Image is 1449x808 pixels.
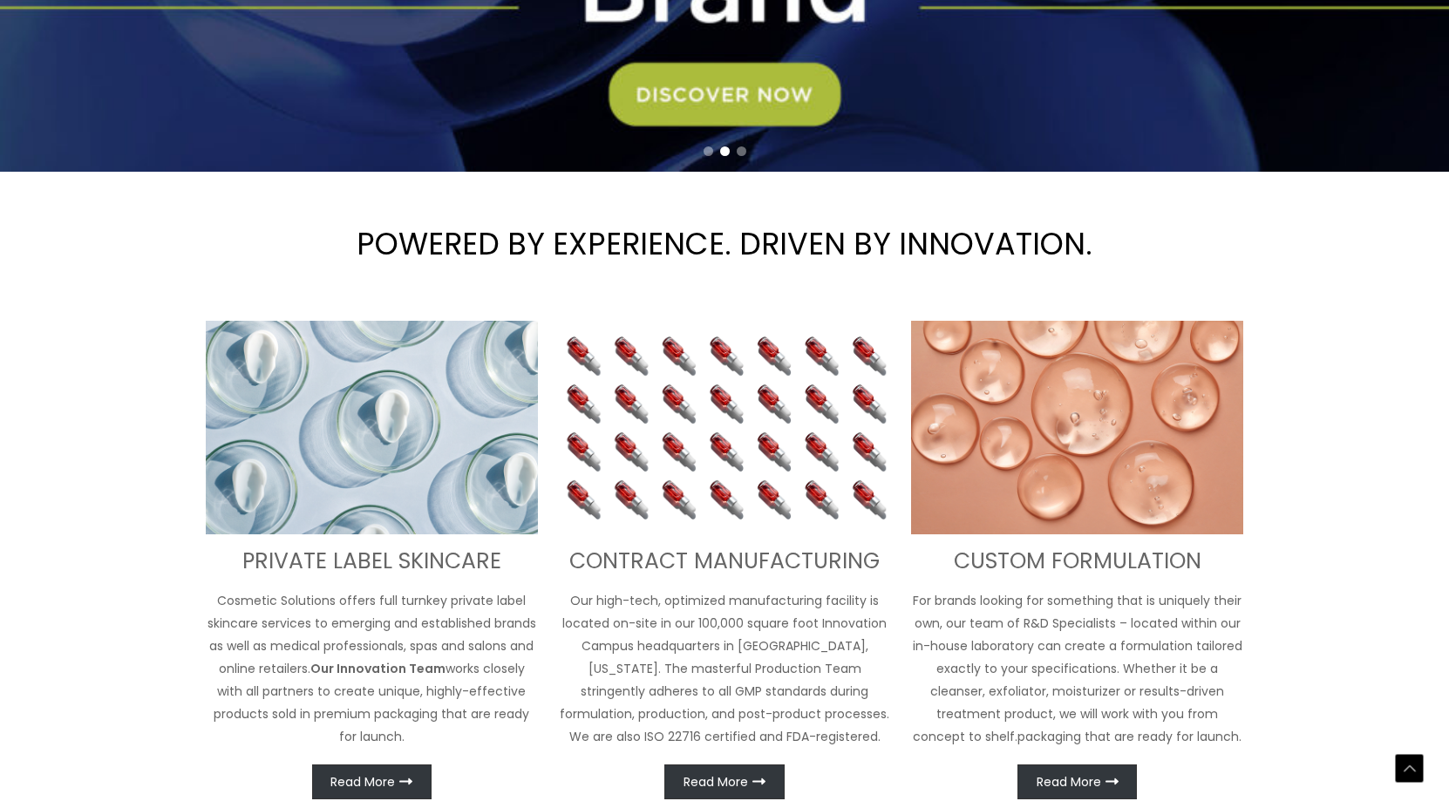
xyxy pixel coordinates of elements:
a: Read More [312,764,432,799]
span: Go to slide 2 [720,146,730,156]
img: Custom Formulation [911,321,1243,535]
p: Cosmetic Solutions offers full turnkey private label skincare services to emerging and establishe... [206,589,538,748]
span: Read More [330,776,395,788]
img: turnkey private label skincare [206,321,538,535]
a: Read More [1017,764,1137,799]
span: Read More [1037,776,1101,788]
span: Read More [684,776,748,788]
h3: CUSTOM FORMULATION [911,547,1243,576]
img: Contract Manufacturing [559,321,891,535]
strong: Our Innovation Team [310,660,446,677]
h3: CONTRACT MANUFACTURING [559,547,891,576]
h3: PRIVATE LABEL SKINCARE [206,547,538,576]
span: Go to slide 3 [737,146,746,156]
p: Our high-tech, optimized manufacturing facility is located on-site in our 100,000 square foot Inn... [559,589,891,748]
span: Go to slide 1 [704,146,713,156]
p: For brands looking for something that is uniquely their own, our team of R&D Specialists – locate... [911,589,1243,748]
a: Read More [664,764,784,799]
